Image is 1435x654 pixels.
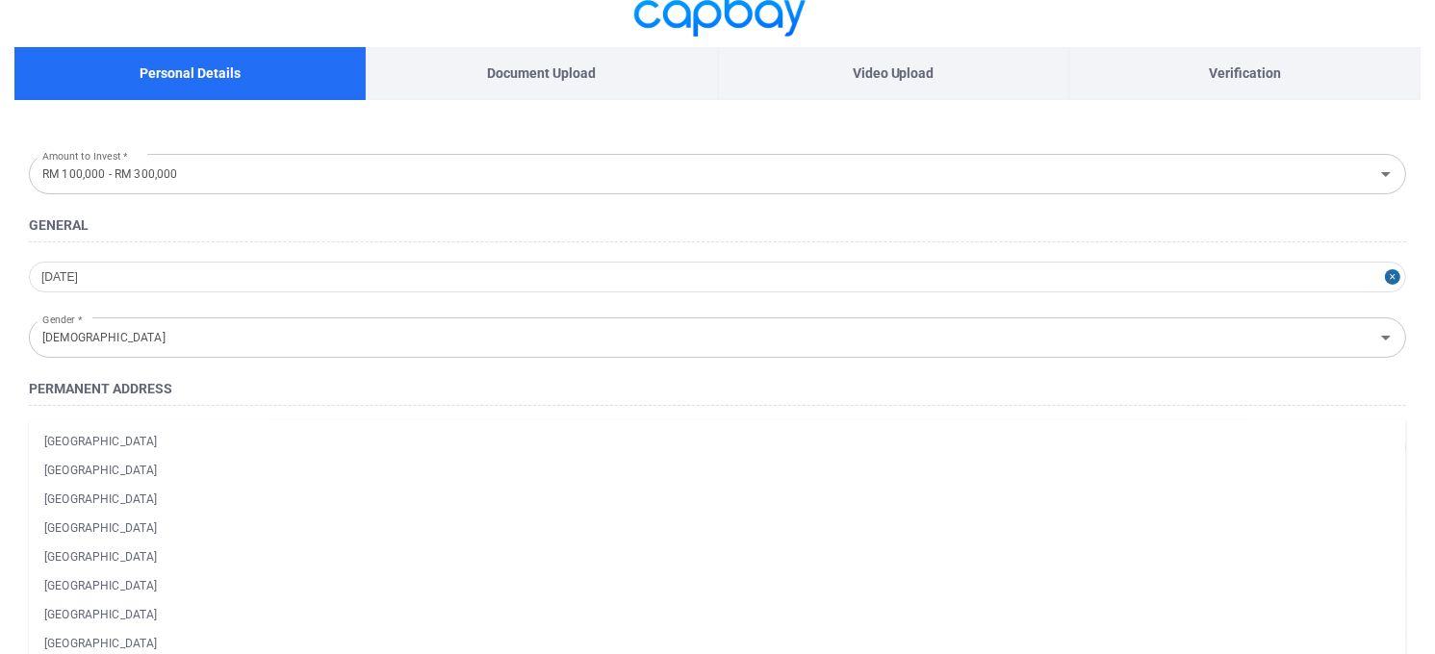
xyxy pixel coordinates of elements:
[29,514,1406,542] li: [GEOGRAPHIC_DATA]
[42,144,128,169] label: Amount to Invest *
[1385,262,1406,292] button: Close
[29,377,1406,400] h4: Permanent Address
[29,542,1406,571] li: [GEOGRAPHIC_DATA]
[29,427,1406,456] li: [GEOGRAPHIC_DATA]
[29,571,1406,600] li: [GEOGRAPHIC_DATA]
[29,214,1406,237] h4: General
[42,308,82,333] label: Gender *
[140,63,241,84] p: Personal Details
[1372,324,1399,351] button: Open
[29,262,1406,292] input: Date Of Birth *
[29,600,1406,629] li: [GEOGRAPHIC_DATA]
[853,63,935,84] p: Video Upload
[29,485,1406,514] li: [GEOGRAPHIC_DATA]
[29,456,1406,485] li: [GEOGRAPHIC_DATA]
[487,63,596,84] p: Document Upload
[1209,63,1281,84] p: Verification
[1372,161,1399,188] button: Open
